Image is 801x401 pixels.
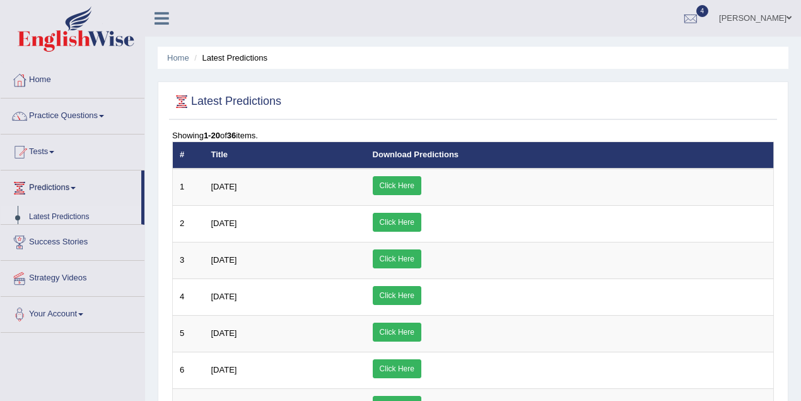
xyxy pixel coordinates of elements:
td: 6 [173,352,204,388]
a: Click Here [373,286,421,305]
h2: Latest Predictions [172,92,281,111]
td: 1 [173,169,204,206]
a: Home [167,53,189,63]
div: Showing of items. [172,129,774,141]
th: Download Predictions [366,142,774,169]
a: Strategy Videos [1,261,144,292]
td: 5 [173,315,204,352]
a: Predictions [1,171,141,202]
span: [DATE] [211,218,237,228]
a: Click Here [373,323,421,342]
a: Latest Predictions [23,206,141,229]
b: 1-20 [204,131,220,140]
span: 4 [696,5,709,17]
td: 2 [173,205,204,242]
a: Tests [1,135,144,166]
a: Home [1,63,144,94]
a: Success Stories [1,225,144,256]
th: # [173,142,204,169]
th: Title [204,142,366,169]
span: [DATE] [211,182,237,191]
span: [DATE] [211,255,237,265]
td: 3 [173,242,204,278]
a: Click Here [373,359,421,378]
span: [DATE] [211,292,237,301]
a: Practice Questions [1,99,144,130]
td: 4 [173,278,204,315]
a: Click Here [373,213,421,232]
b: 36 [227,131,236,140]
a: Your Account [1,297,144,328]
li: Latest Predictions [191,52,267,64]
a: Click Here [373,176,421,195]
a: Click Here [373,249,421,268]
span: [DATE] [211,328,237,338]
span: [DATE] [211,365,237,374]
